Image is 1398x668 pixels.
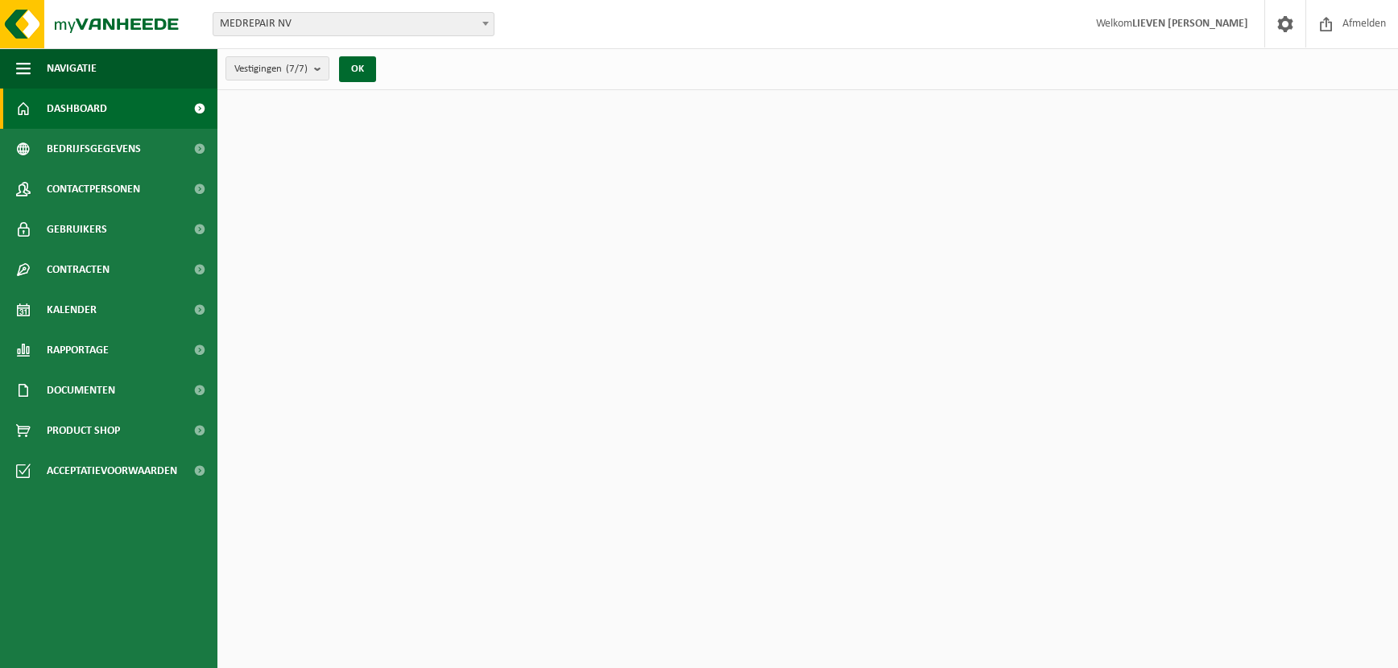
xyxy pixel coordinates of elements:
count: (7/7) [286,64,308,74]
span: Kalender [47,290,97,330]
span: Contactpersonen [47,169,140,209]
button: Vestigingen(7/7) [225,56,329,80]
button: OK [339,56,376,82]
span: Product Shop [47,410,120,451]
span: Dashboard [47,89,107,129]
span: Bedrijfsgegevens [47,129,141,169]
span: Gebruikers [47,209,107,249]
span: Contracten [47,249,110,290]
span: MEDREPAIR NV [213,12,494,36]
span: Rapportage [47,330,109,370]
span: Acceptatievoorwaarden [47,451,177,491]
span: Vestigingen [234,57,308,81]
span: MEDREPAIR NV [213,13,494,35]
span: Navigatie [47,48,97,89]
span: Documenten [47,370,115,410]
strong: LIEVEN [PERSON_NAME] [1132,18,1248,30]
